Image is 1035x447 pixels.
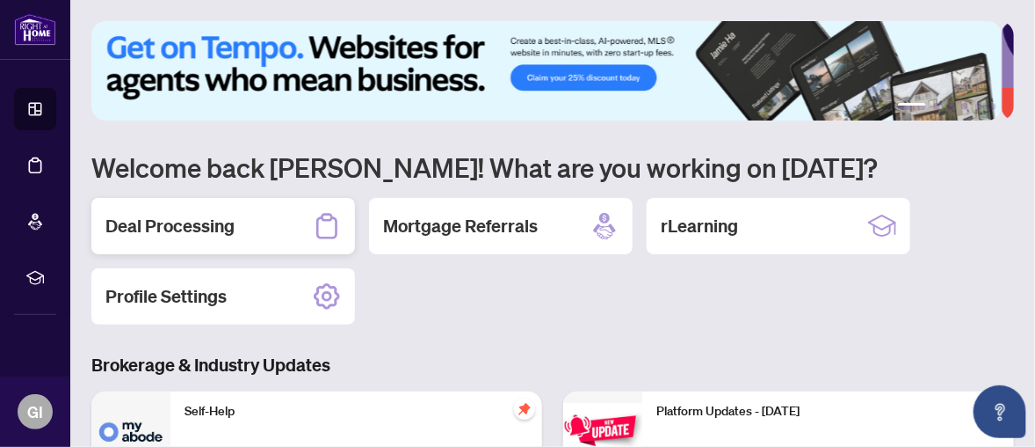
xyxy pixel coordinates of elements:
[947,103,954,110] button: 3
[27,399,43,424] span: GI
[91,353,1014,377] h3: Brokerage & Industry Updates
[105,214,235,238] h2: Deal Processing
[91,150,1014,184] h1: Welcome back [PERSON_NAME]! What are you working on [DATE]?
[514,399,535,420] span: pushpin
[898,103,926,110] button: 1
[91,21,1002,121] img: Slide 0
[989,103,996,110] button: 6
[383,214,538,238] h2: Mortgage Referrals
[975,103,982,110] button: 5
[656,402,1000,421] p: Platform Updates - [DATE]
[973,385,1026,438] button: Open asap
[14,13,56,46] img: logo
[933,103,940,110] button: 2
[185,402,528,421] p: Self-Help
[105,284,227,309] h2: Profile Settings
[661,214,738,238] h2: rLearning
[961,103,968,110] button: 4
